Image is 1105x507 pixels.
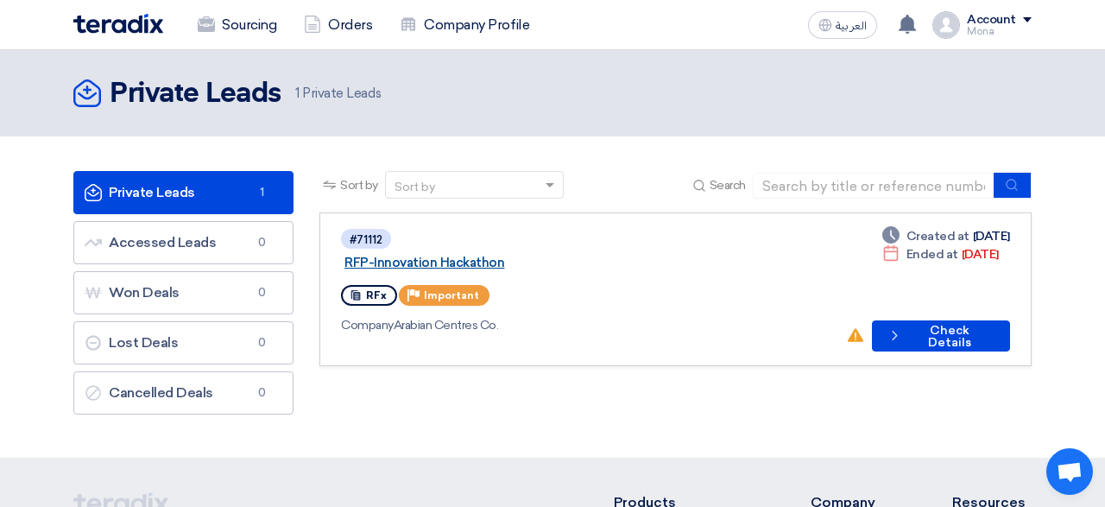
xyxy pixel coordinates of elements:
[386,6,543,44] a: Company Profile
[808,11,877,39] button: العربية
[73,271,294,314] a: Won Deals0
[836,20,867,32] span: العربية
[73,14,163,34] img: Teradix logo
[184,6,290,44] a: Sourcing
[753,173,994,199] input: Search by title or reference number
[341,318,394,333] span: Company
[366,289,387,301] span: RFx
[295,84,381,104] span: Private Leads
[344,255,776,270] a: RFP-Innovation Hackathon
[73,371,294,415] a: Cancelled Deals0
[424,289,479,301] span: Important
[251,234,272,251] span: 0
[290,6,386,44] a: Orders
[350,234,382,245] div: #71112
[906,227,969,245] span: Created at
[967,27,1032,36] div: Mona
[295,86,300,101] span: 1
[251,184,272,201] span: 1
[1046,448,1093,495] a: Open chat
[251,384,272,402] span: 0
[73,321,294,364] a: Lost Deals0
[341,316,832,334] div: Arabian Centres Co.
[340,176,378,194] span: Sort by
[73,171,294,214] a: Private Leads1
[882,227,1010,245] div: [DATE]
[872,320,1010,352] button: Check Details
[882,245,999,263] div: [DATE]
[932,11,960,39] img: profile_test.png
[110,77,281,111] h2: Private Leads
[395,178,435,196] div: Sort by
[73,221,294,264] a: Accessed Leads0
[967,13,1016,28] div: Account
[906,245,958,263] span: Ended at
[251,284,272,301] span: 0
[251,334,272,352] span: 0
[710,176,746,194] span: Search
